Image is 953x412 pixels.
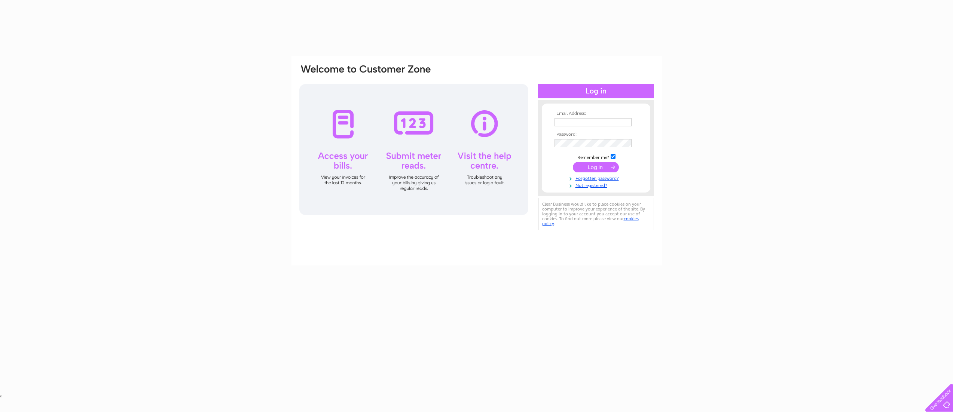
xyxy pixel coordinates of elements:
[553,111,639,116] th: Email Address:
[553,153,639,160] td: Remember me?
[553,132,639,137] th: Password:
[538,198,654,230] div: Clear Business would like to place cookies on your computer to improve your experience of the sit...
[573,162,619,172] input: Submit
[555,174,639,181] a: Forgotten password?
[555,181,639,188] a: Not registered?
[542,216,639,226] a: cookies policy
